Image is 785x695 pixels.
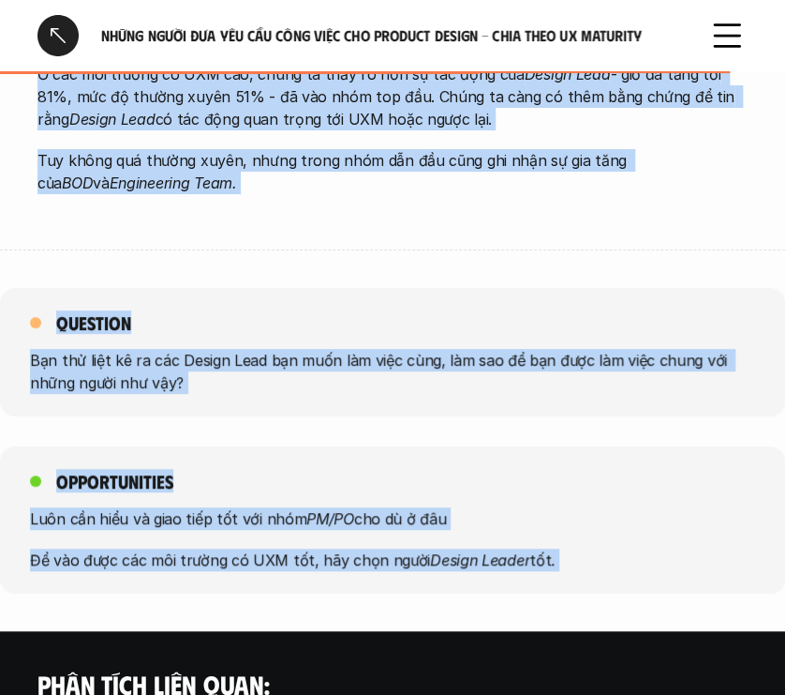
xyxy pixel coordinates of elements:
[37,63,748,130] p: Ở các môi trường có UXM cao, chúng ta thấy rõ hơn sự tác động của - giờ đã tăng tới 81%, mức độ t...
[30,507,755,530] p: Luôn cần hiểu và giao tiếp tốt với nhóm cho dù ở đâu
[110,174,237,192] em: Engineering Team.
[56,469,173,492] h5: Opportunities
[30,349,755,394] p: Bạn thử liệt kê ra các Design Lead bạn muốn làm việc cùng, làm sao để bạn được làm việc chung với...
[525,65,611,83] em: Design Lead
[62,174,93,192] em: BOD
[37,149,748,194] p: Tuy không quá thường xuyên, nhưng trong nhóm dẫn đầu cũng ghi nhận sự gia tăng của và
[30,549,755,571] p: Để vào được các môi trường có UXM tốt, hãy chọn người tốt.
[101,26,684,46] h6: Những người đưa yêu cầu công việc cho Product Design - Chia theo UX Maturity
[306,509,354,528] em: PM/PO
[430,551,529,569] em: Design Leader
[56,310,131,334] h5: Question
[69,110,156,128] em: Design Lead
